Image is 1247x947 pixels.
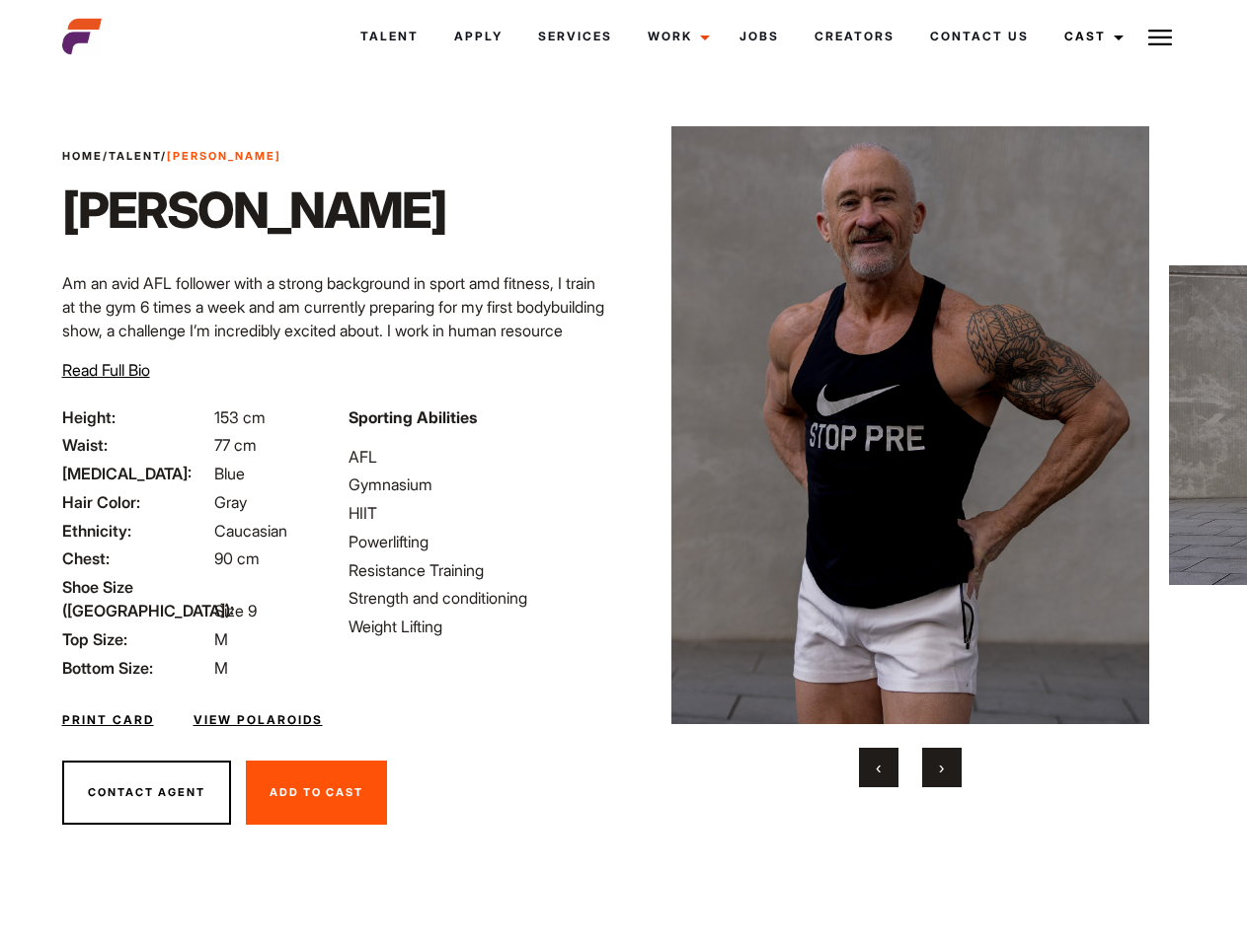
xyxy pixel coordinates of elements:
[349,558,611,582] li: Resistance Training
[214,658,228,678] span: M
[797,10,912,63] a: Creators
[722,10,797,63] a: Jobs
[349,407,477,427] strong: Sporting Abilities
[62,711,154,729] a: Print Card
[349,473,611,496] li: Gymnasium
[62,149,103,163] a: Home
[62,271,612,461] p: Am an avid AFL follower with a strong background in sport amd fitness, I train at the gym 6 times...
[630,10,722,63] a: Work
[214,548,260,568] span: 90 cm
[62,17,102,56] img: cropped-aefm-brand-fav-22-square.png
[62,433,210,457] span: Waist:
[62,360,150,380] span: Read Full Bio
[62,181,446,240] h1: [PERSON_NAME]
[912,10,1047,63] a: Contact Us
[349,615,611,638] li: Weight Lifting
[62,519,210,543] span: Ethnicity:
[939,758,944,777] span: Next
[343,10,436,63] a: Talent
[349,445,611,469] li: AFL
[62,358,150,382] button: Read Full Bio
[876,758,881,777] span: Previous
[349,586,611,610] li: Strength and conditioning
[62,462,210,485] span: [MEDICAL_DATA]:
[62,148,281,165] span: / /
[62,546,210,570] span: Chest:
[1148,26,1172,49] img: Burger icon
[214,492,247,512] span: Gray
[62,575,210,622] span: Shoe Size ([GEOGRAPHIC_DATA]):
[167,149,281,163] strong: [PERSON_NAME]
[270,785,363,799] span: Add To Cast
[62,656,210,680] span: Bottom Size:
[194,711,323,729] a: View Polaroids
[520,10,630,63] a: Services
[62,627,210,651] span: Top Size:
[62,405,210,429] span: Height:
[349,501,611,525] li: HIIT
[214,521,287,541] span: Caucasian
[214,464,245,483] span: Blue
[214,629,228,649] span: M
[436,10,520,63] a: Apply
[214,435,257,455] span: 77 cm
[214,601,257,620] span: Size 9
[109,149,161,163] a: Talent
[214,407,266,427] span: 153 cm
[349,530,611,553] li: Powerlifting
[246,761,387,826] button: Add To Cast
[1047,10,1135,63] a: Cast
[62,490,210,514] span: Hair Color:
[62,761,231,826] button: Contact Agent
